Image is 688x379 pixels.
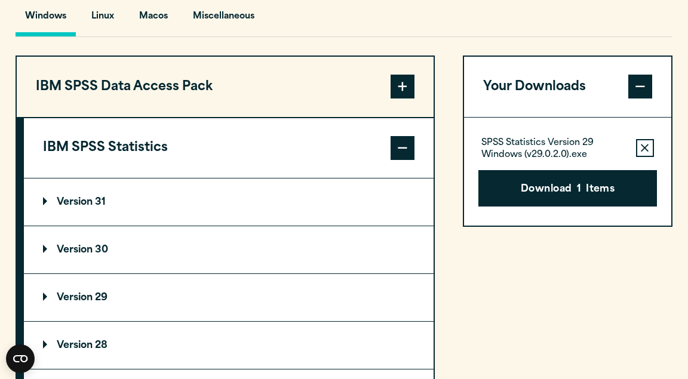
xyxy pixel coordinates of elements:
summary: Version 30 [24,226,434,273]
button: IBM SPSS Data Access Pack [17,57,434,117]
button: Download1Items [478,170,656,207]
button: Windows [16,2,76,36]
button: Linux [82,2,124,36]
p: Version 31 [43,198,106,207]
p: Version 30 [43,245,108,255]
summary: Version 29 [24,274,434,321]
button: Your Downloads [464,57,671,117]
button: Open CMP widget [6,344,35,373]
button: Miscellaneous [183,2,264,36]
button: IBM SPSS Statistics [24,118,434,178]
p: Version 28 [43,341,107,350]
p: SPSS Statistics Version 29 Windows (v29.0.2.0).exe [481,137,626,161]
summary: Version 28 [24,322,434,369]
div: Your Downloads [464,117,671,226]
summary: Version 31 [24,178,434,226]
p: Version 29 [43,293,107,303]
span: 1 [577,182,581,198]
button: Macos [130,2,177,36]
